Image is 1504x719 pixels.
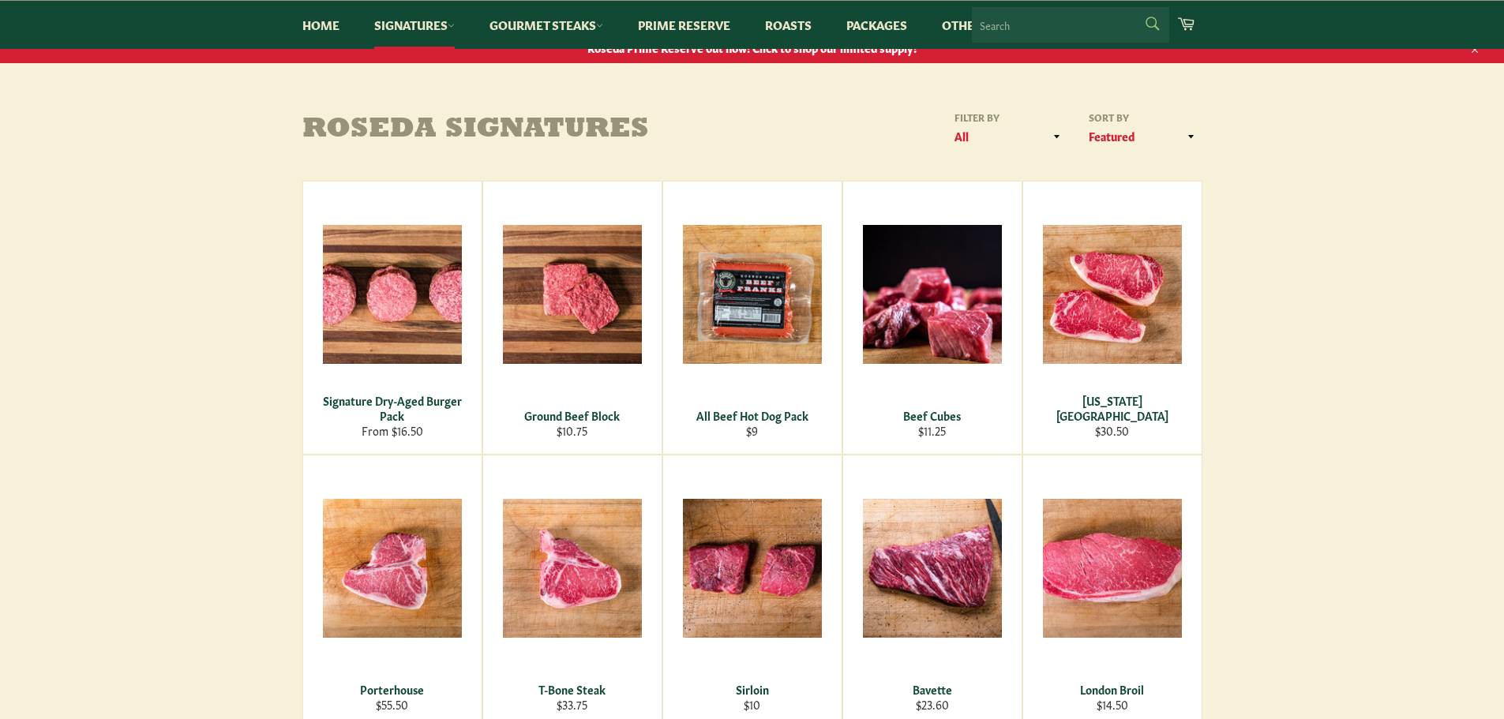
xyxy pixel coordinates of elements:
[831,1,923,49] a: Packages
[287,1,355,49] a: Home
[313,682,471,697] div: Porterhouse
[493,697,651,712] div: $33.75
[323,225,462,364] img: Signature Dry-Aged Burger Pack
[853,682,1011,697] div: Bavette
[358,1,471,49] a: Signatures
[842,181,1022,455] a: Beef Cubes Beef Cubes $11.25
[853,423,1011,438] div: $11.25
[683,225,822,364] img: All Beef Hot Dog Pack
[673,682,831,697] div: Sirloin
[323,499,462,638] img: Porterhouse
[950,110,1068,124] label: Filter by
[1033,423,1191,438] div: $30.50
[482,181,662,455] a: Ground Beef Block Ground Beef Block $10.75
[1084,110,1202,124] label: Sort by
[493,408,651,423] div: Ground Beef Block
[1043,499,1182,638] img: London Broil
[302,114,752,146] h1: Roseda Signatures
[503,225,642,364] img: Ground Beef Block
[622,1,746,49] a: Prime Reserve
[313,393,471,424] div: Signature Dry-Aged Burger Pack
[1033,697,1191,712] div: $14.50
[1043,225,1182,364] img: New York Strip
[1033,393,1191,424] div: [US_STATE][GEOGRAPHIC_DATA]
[972,7,1169,43] input: Search
[662,181,842,455] a: All Beef Hot Dog Pack All Beef Hot Dog Pack $9
[1022,181,1202,455] a: New York Strip [US_STATE][GEOGRAPHIC_DATA] $30.50
[673,423,831,438] div: $9
[302,181,482,455] a: Signature Dry-Aged Burger Pack Signature Dry-Aged Burger Pack From $16.50
[313,697,471,712] div: $55.50
[853,408,1011,423] div: Beef Cubes
[683,499,822,638] img: Sirloin
[474,1,619,49] a: Gourmet Steaks
[1033,682,1191,697] div: London Broil
[749,1,827,49] a: Roasts
[503,499,642,638] img: T-Bone Steak
[673,408,831,423] div: All Beef Hot Dog Pack
[313,423,471,438] div: From $16.50
[926,1,1005,49] a: Other
[853,697,1011,712] div: $23.60
[493,423,651,438] div: $10.75
[863,499,1002,638] img: Bavette
[673,697,831,712] div: $10
[493,682,651,697] div: T-Bone Steak
[863,225,1002,364] img: Beef Cubes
